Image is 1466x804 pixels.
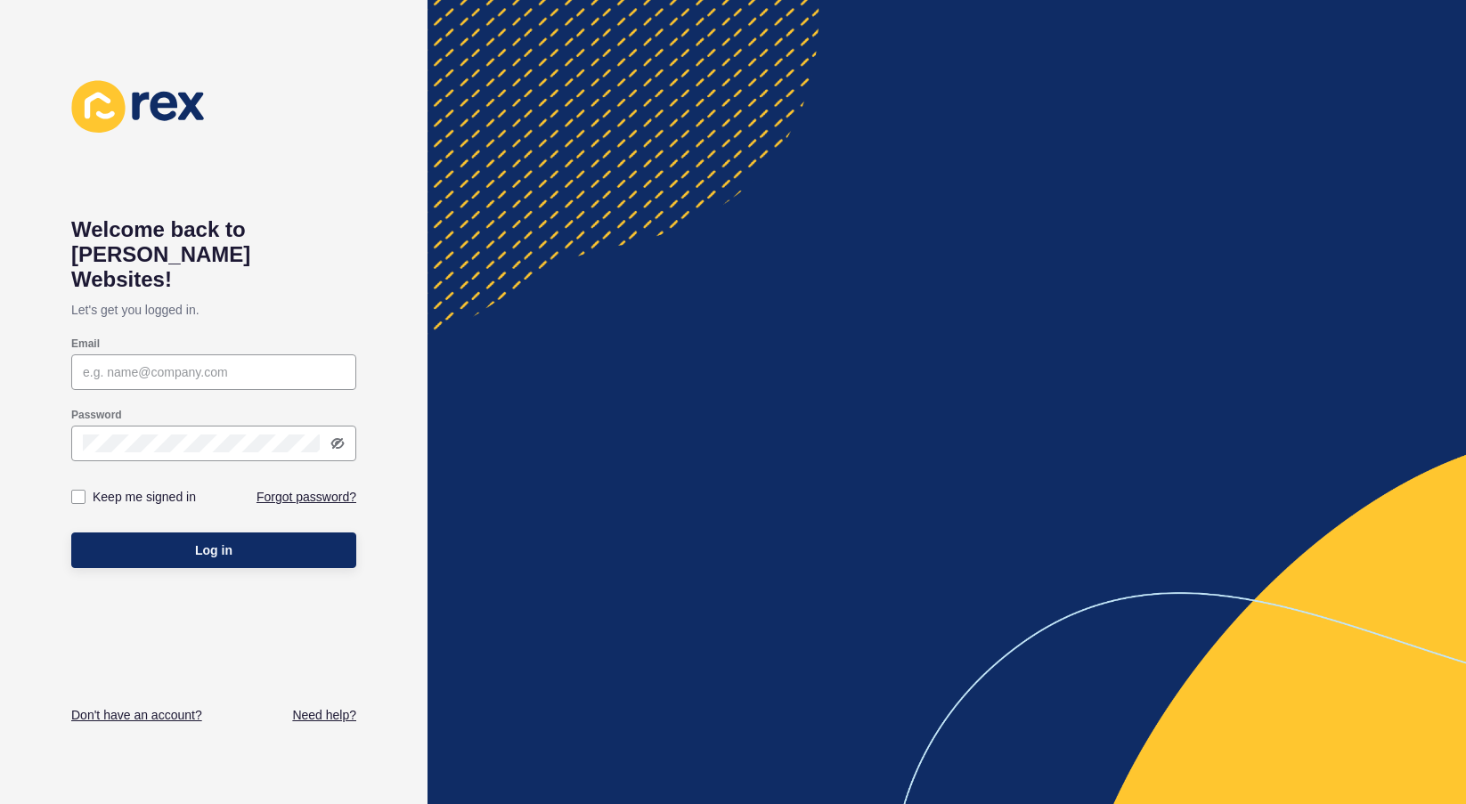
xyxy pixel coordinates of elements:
[257,488,356,506] a: Forgot password?
[292,706,356,724] a: Need help?
[71,217,356,292] h1: Welcome back to [PERSON_NAME] Websites!
[93,488,196,506] label: Keep me signed in
[71,532,356,568] button: Log in
[83,363,345,381] input: e.g. name@company.com
[71,292,356,328] p: Let's get you logged in.
[71,408,122,422] label: Password
[71,337,100,351] label: Email
[195,541,232,559] span: Log in
[71,706,202,724] a: Don't have an account?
